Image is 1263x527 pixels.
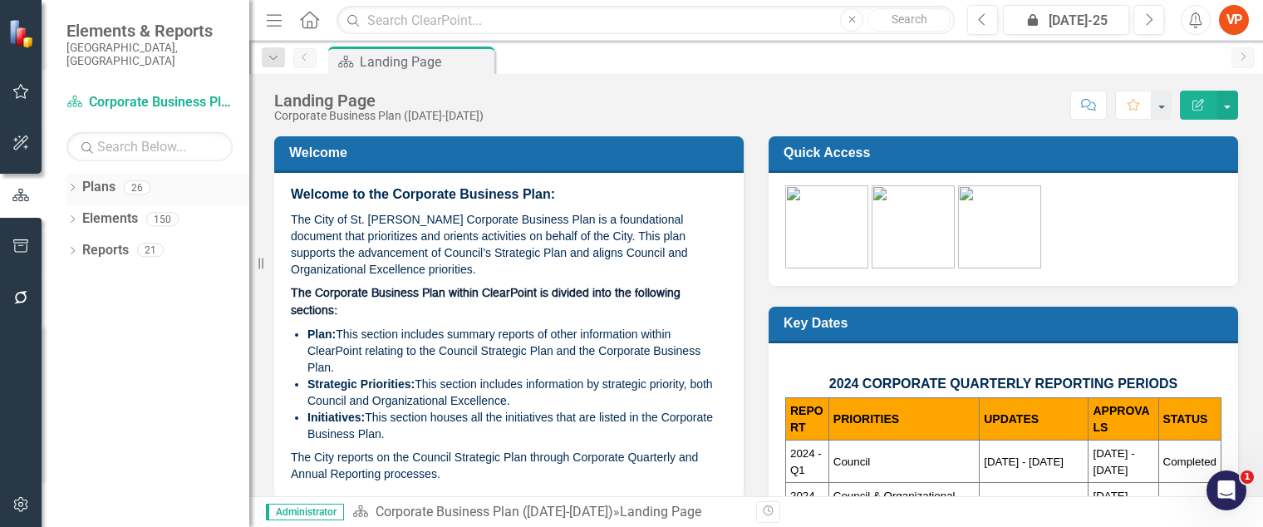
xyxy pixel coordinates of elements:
[833,490,956,519] span: Council & Organizational Excellence
[66,41,233,68] small: [GEOGRAPHIC_DATA], [GEOGRAPHIC_DATA]
[1158,398,1221,441] th: STATUS
[307,328,336,341] strong: Plan:
[1219,5,1249,35] button: VP
[352,503,744,522] div: »
[289,145,735,160] h3: Welcome
[82,209,138,229] a: Elements
[620,504,701,520] div: Landing Page
[66,93,233,112] a: Corporate Business Plan ([DATE]-[DATE])
[307,326,727,376] li: This section includes summary reports of other information within ClearPoint relating to the Coun...
[66,132,233,161] input: Search Below...
[307,409,727,442] li: This section houses all the initiatives that are listed in the Corporate Business Plan.
[274,91,484,110] div: Landing Page
[958,185,1041,268] img: Training-green%20v2.png
[82,241,129,260] a: Reports
[892,12,927,26] span: Search
[291,288,681,317] span: The Corporate Business Plan within ClearPoint is divided into the following sections:
[137,244,164,258] div: 21
[307,411,365,424] strong: Initiatives:
[1003,5,1129,35] button: [DATE]-25
[307,377,411,391] strong: Strategic Priorities
[1163,456,1216,468] span: Completed
[411,377,415,391] strong: :
[784,315,1229,331] h3: Key Dates
[376,504,613,520] a: Corporate Business Plan ([DATE]-[DATE])
[829,377,1177,391] span: 2024 CORPORATE QUARTERLY REPORTING PERIODS
[790,490,822,519] span: 2024 - Q2
[274,110,484,122] div: Corporate Business Plan ([DATE]-[DATE])
[8,19,37,48] img: ClearPoint Strategy
[872,185,955,268] img: Assignments.png
[1093,447,1134,476] span: [DATE] - [DATE]
[1009,11,1123,31] div: [DATE]-25
[291,187,555,201] span: Welcome to the Corporate Business Plan:
[833,456,870,468] span: Council
[82,178,115,197] a: Plans
[1089,398,1158,441] th: APPROVALS
[786,398,829,441] th: REPORT
[291,208,727,281] p: The City of St. [PERSON_NAME] Corporate Business Plan is a foundational document that prioritizes...
[337,6,955,35] input: Search ClearPoint...
[266,504,344,520] span: Administrator
[784,145,1229,160] h3: Quick Access
[790,447,822,476] span: 2024 - Q1
[1206,470,1246,510] iframe: Intercom live chat
[124,180,150,195] div: 26
[360,52,490,72] div: Landing Page
[984,456,1064,468] span: [DATE] - [DATE]
[980,398,1089,441] th: UPDATES
[828,398,979,441] th: PRIORITIES
[291,451,698,480] span: The City reports on the Council Strategic Plan through Corporate Quarterly and Annual Reporting p...
[66,21,233,41] span: Elements & Reports
[785,185,868,268] img: CBP-green%20v2.png
[1093,490,1134,519] span: [DATE] - [DATE]
[867,8,951,32] button: Search
[146,212,179,226] div: 150
[1241,470,1254,484] span: 1
[307,376,727,409] li: This section includes information by strategic priority, both Council and Organizational Excellence.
